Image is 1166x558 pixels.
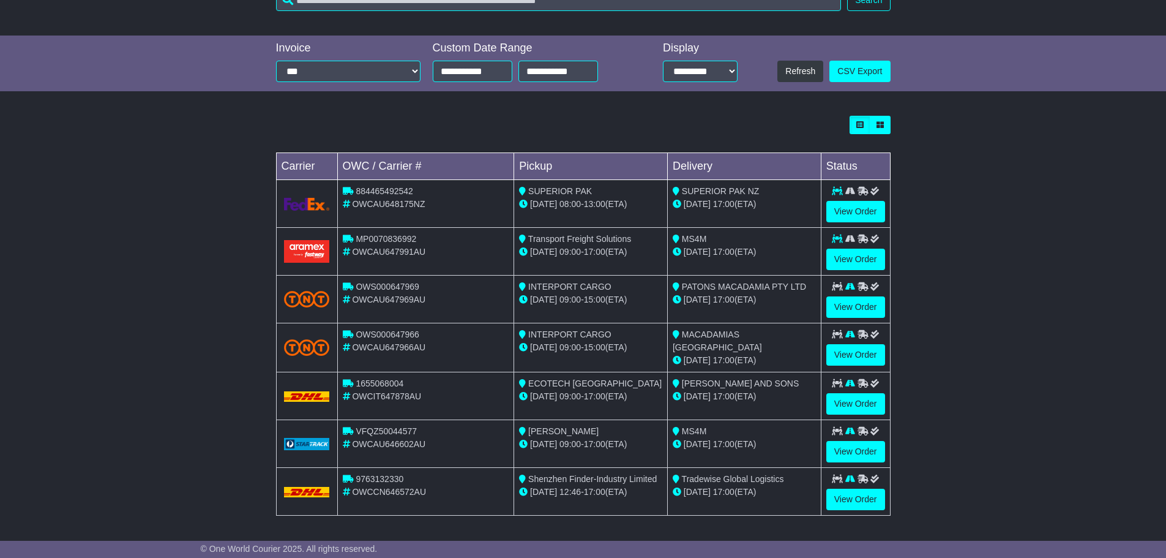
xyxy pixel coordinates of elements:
[284,438,330,450] img: GetCarrierServiceLogo
[276,42,420,55] div: Invoice
[684,247,711,257] span: [DATE]
[713,487,734,497] span: 17:00
[713,295,734,304] span: 17:00
[673,198,816,211] div: (ETA)
[528,282,611,292] span: INTERPORT CARGO
[284,391,330,401] img: DHL.png
[352,295,425,304] span: OWCAU647969AU
[584,295,605,304] span: 15:00
[530,439,557,449] span: [DATE]
[713,199,734,209] span: 17:00
[528,330,611,339] span: INTERPORT CARGO
[826,489,885,510] a: View Order
[559,342,581,352] span: 09:00
[519,293,662,306] div: - (ETA)
[821,153,890,180] td: Status
[682,234,706,244] span: MS4M
[663,42,738,55] div: Display
[356,282,419,292] span: OWS000647969
[684,199,711,209] span: [DATE]
[826,201,885,222] a: View Order
[530,391,557,401] span: [DATE]
[559,247,581,257] span: 09:00
[201,544,378,554] span: © One World Courier 2025. All rights reserved.
[673,438,816,451] div: (ETA)
[519,198,662,211] div: - (ETA)
[352,247,425,257] span: OWCAU647991AU
[519,246,662,258] div: - (ETA)
[584,391,605,401] span: 17:00
[284,291,330,307] img: TNT_Domestic.png
[673,246,816,258] div: (ETA)
[673,486,816,499] div: (ETA)
[559,199,581,209] span: 08:00
[284,240,330,263] img: Aramex.png
[829,61,890,82] a: CSV Export
[530,295,557,304] span: [DATE]
[352,342,425,352] span: OWCAU647966AU
[530,247,557,257] span: [DATE]
[673,354,816,367] div: (ETA)
[673,390,816,403] div: (ETA)
[356,186,413,196] span: 884465492542
[682,474,784,484] span: Tradewise Global Logistics
[684,487,711,497] span: [DATE]
[559,391,581,401] span: 09:00
[584,342,605,352] span: 15:00
[684,295,711,304] span: [DATE]
[584,199,605,209] span: 13:00
[530,199,557,209] span: [DATE]
[528,186,592,196] span: SUPERIOR PAK
[530,487,557,497] span: [DATE]
[352,199,425,209] span: OWCAU648175NZ
[284,487,330,497] img: DHL.png
[673,330,762,352] span: MACADAMIAS [GEOGRAPHIC_DATA]
[519,438,662,451] div: - (ETA)
[713,439,734,449] span: 17:00
[519,486,662,499] div: - (ETA)
[356,426,417,436] span: VFQZ50044577
[514,153,668,180] td: Pickup
[433,42,629,55] div: Custom Date Range
[713,391,734,401] span: 17:00
[682,186,760,196] span: SUPERIOR PAK NZ
[584,439,605,449] span: 17:00
[519,390,662,403] div: - (ETA)
[530,342,557,352] span: [DATE]
[673,293,816,306] div: (ETA)
[684,391,711,401] span: [DATE]
[684,355,711,365] span: [DATE]
[682,426,706,436] span: MS4M
[528,234,631,244] span: Transport Freight Solutions
[528,474,657,484] span: Shenzhen Finder-Industry Limited
[826,441,885,462] a: View Order
[528,379,662,388] span: ECOTECH [GEOGRAPHIC_DATA]
[356,379,403,388] span: 1655068004
[559,487,581,497] span: 12:46
[284,198,330,211] img: GetCarrierServiceLogo
[284,339,330,356] img: TNT_Domestic.png
[713,355,734,365] span: 17:00
[356,234,416,244] span: MP0070836992
[276,153,337,180] td: Carrier
[352,487,426,497] span: OWCCN646572AU
[528,426,599,436] span: [PERSON_NAME]
[584,487,605,497] span: 17:00
[826,344,885,366] a: View Order
[667,153,821,180] td: Delivery
[352,439,425,449] span: OWCAU646602AU
[559,439,581,449] span: 09:00
[356,474,403,484] span: 9763132330
[682,282,806,292] span: PATONS MACADAMIA PTY LTD
[826,393,885,415] a: View Order
[826,296,885,318] a: View Order
[682,379,799,388] span: [PERSON_NAME] AND SONS
[713,247,734,257] span: 17:00
[352,391,421,401] span: OWCIT647878AU
[826,249,885,270] a: View Order
[777,61,823,82] button: Refresh
[356,330,419,339] span: OWS000647966
[684,439,711,449] span: [DATE]
[337,153,514,180] td: OWC / Carrier #
[519,341,662,354] div: - (ETA)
